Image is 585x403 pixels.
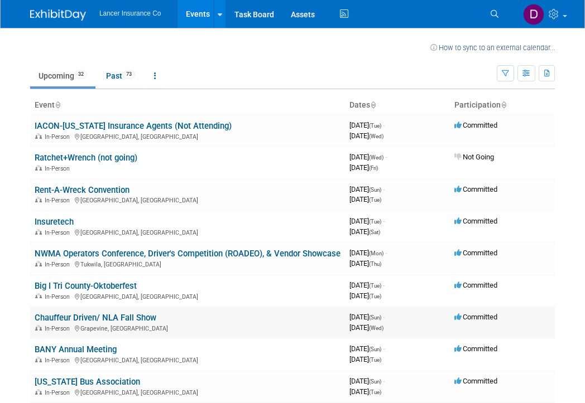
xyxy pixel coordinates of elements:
span: In-Person [45,325,73,332]
span: In-Person [45,389,73,396]
span: (Tue) [369,293,381,299]
div: [GEOGRAPHIC_DATA], [GEOGRAPHIC_DATA] [35,355,341,364]
span: [DATE] [349,163,378,172]
span: (Sun) [369,187,381,193]
span: (Mon) [369,250,383,256]
a: Chauffeur Driven/ NLA Fall Show [35,313,156,323]
a: Sort by Event Name [55,100,60,109]
div: Tukwila, [GEOGRAPHIC_DATA] [35,259,341,268]
span: [DATE] [349,227,380,236]
span: - [385,249,387,257]
a: Big I Tri County-Oktoberfest [35,281,137,291]
img: In-Person Event [35,165,42,171]
a: IACON-[US_STATE] Insurance Agents (Not Attending) [35,121,232,131]
span: In-Person [45,293,73,300]
a: Rent-A-Wreck Convention [35,185,130,195]
span: - [383,344,385,353]
span: - [383,121,385,129]
img: In-Person Event [35,133,42,139]
th: Dates [345,96,450,115]
span: [DATE] [349,121,385,129]
span: [DATE] [349,344,385,353]
span: (Sun) [369,346,381,352]
div: [GEOGRAPHIC_DATA], [GEOGRAPHIC_DATA] [35,387,341,396]
span: In-Person [45,261,73,268]
span: [DATE] [349,313,385,321]
span: [DATE] [349,355,381,363]
img: In-Person Event [35,357,42,362]
span: [DATE] [349,259,381,268]
span: [DATE] [349,195,381,203]
span: [DATE] [349,323,383,332]
span: - [383,185,385,193]
a: [US_STATE] Bus Association [35,377,140,387]
a: NWMA Operators Conference, Driver's Competition (ROADEO), & Vendor Showcase [35,249,341,259]
span: (Wed) [369,154,383,161]
span: (Tue) [369,357,381,363]
span: Lancer Insurance Co [99,9,161,17]
span: (Fri) [369,165,378,171]
span: 32 [75,70,87,79]
img: In-Person Event [35,197,42,202]
img: In-Person Event [35,293,42,299]
span: Committed [454,121,497,129]
span: [DATE] [349,281,385,289]
span: Committed [454,281,497,289]
a: Ratchet+Wrench (not going) [35,153,137,163]
span: - [383,281,385,289]
img: Dana Turilli [523,4,544,25]
span: Committed [454,313,497,321]
span: (Sun) [369,378,381,385]
span: Committed [454,249,497,257]
span: (Tue) [369,283,381,289]
span: (Tue) [369,123,381,129]
span: 73 [123,70,135,79]
span: Committed [454,217,497,225]
span: In-Person [45,165,73,172]
span: In-Person [45,197,73,204]
a: BANY Annual Meeting [35,344,117,355]
span: In-Person [45,357,73,364]
span: (Tue) [369,389,381,395]
span: - [383,313,385,321]
span: (Tue) [369,197,381,203]
img: ExhibitDay [30,9,86,21]
img: In-Person Event [35,229,42,235]
span: [DATE] [349,377,385,385]
a: Sort by Start Date [370,100,376,109]
span: [DATE] [349,217,385,225]
span: [DATE] [349,292,381,300]
span: - [385,153,387,161]
span: Committed [454,344,497,353]
a: Insuretech [35,217,74,227]
div: [GEOGRAPHIC_DATA], [GEOGRAPHIC_DATA] [35,292,341,300]
span: Committed [454,185,497,193]
span: (Tue) [369,219,381,225]
span: (Wed) [369,325,383,331]
a: Past73 [98,65,143,86]
img: In-Person Event [35,325,42,331]
div: [GEOGRAPHIC_DATA], [GEOGRAPHIC_DATA] [35,227,341,236]
div: Grapevine, [GEOGRAPHIC_DATA] [35,323,341,332]
span: (Wed) [369,133,383,139]
span: In-Person [45,229,73,236]
th: Event [30,96,345,115]
span: (Thu) [369,261,381,267]
span: [DATE] [349,185,385,193]
span: Committed [454,377,497,385]
th: Participation [450,96,555,115]
span: - [383,217,385,225]
span: (Sat) [369,229,380,235]
span: [DATE] [349,249,387,257]
a: Upcoming32 [30,65,95,86]
span: [DATE] [349,132,383,140]
a: How to sync to an external calendar... [430,43,555,52]
div: [GEOGRAPHIC_DATA], [GEOGRAPHIC_DATA] [35,132,341,140]
span: (Sun) [369,314,381,321]
span: - [383,377,385,385]
span: In-Person [45,133,73,140]
span: [DATE] [349,387,381,396]
img: In-Person Event [35,261,42,266]
img: In-Person Event [35,389,42,395]
span: [DATE] [349,153,387,161]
